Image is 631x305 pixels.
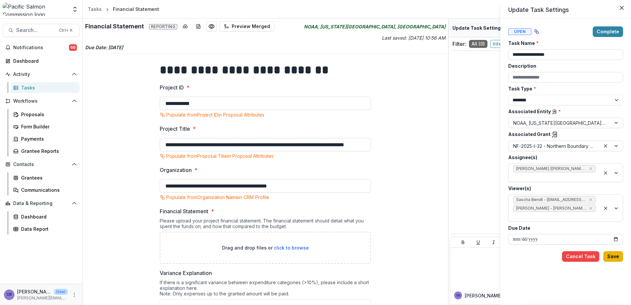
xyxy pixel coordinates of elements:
button: Close [616,3,627,13]
div: Remove Victor Keong - keong@psc.org [588,205,593,212]
label: Task Type [508,85,619,92]
label: Associated Grant [508,131,619,138]
label: Assignee(s) [508,154,619,161]
span: [PERSON_NAME] - [PERSON_NAME][EMAIL_ADDRESS][DOMAIN_NAME] [516,206,586,211]
button: Save [603,251,623,262]
label: Task Name [508,40,619,47]
span: [PERSON_NAME] ([PERSON_NAME][EMAIL_ADDRESS][PERSON_NAME][DOMAIN_NAME]) [516,166,586,171]
label: Viewer(s) [508,185,619,192]
span: Sascha Bendt - [EMAIL_ADDRESS][DOMAIN_NAME] [516,197,586,202]
label: Associated Entity [508,108,619,115]
div: Clear selected options [602,169,610,177]
button: View dependent tasks [531,26,542,37]
button: Cancel Task [562,251,599,262]
label: Description [508,62,619,69]
label: Due Date [508,224,619,231]
div: Clear selected options [602,142,610,150]
span: Open [508,28,531,35]
div: Remove Sascha Bendt - bendt@psc.org [588,196,593,203]
div: Clear selected options [602,204,610,212]
button: Complete [593,26,623,37]
div: Remove Wesley Larson (wes.larson@noaa.gov) [588,165,593,172]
